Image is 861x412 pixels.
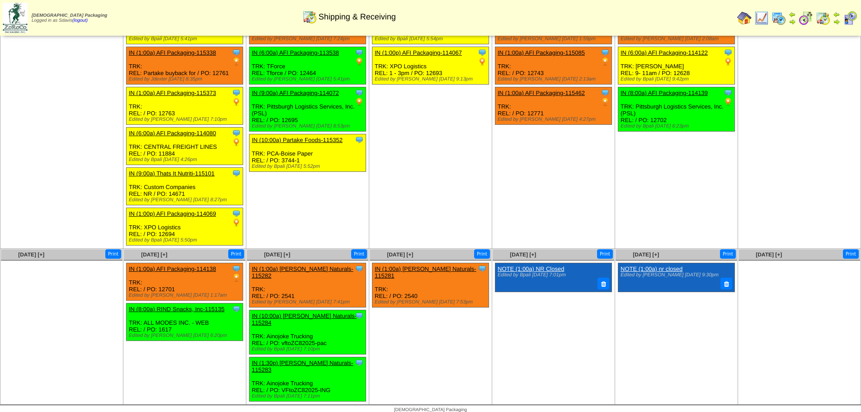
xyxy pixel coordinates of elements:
[375,49,462,56] a: IN (1:00p) AFI Packaging-114067
[633,251,659,258] a: [DATE] [+]
[249,87,366,132] div: TRK: Pittsburgh Logistics Services, Inc. (PSL) REL: / PO: 12695
[816,11,830,25] img: calendarinout.gif
[375,265,476,279] a: IN (1:00a) [PERSON_NAME] Naturals-115281
[724,57,733,66] img: PO
[232,97,241,106] img: PO
[232,137,241,147] img: PO
[351,249,367,259] button: Print
[129,117,243,122] div: Edited by [PERSON_NAME] [DATE] 7:10pm
[756,251,782,258] a: [DATE] [+]
[129,333,243,338] div: Edited by [PERSON_NAME] [DATE] 6:20pm
[127,303,243,341] div: TRK: ALL MODES INC. - WEB REL: / PO: 1617
[252,360,353,373] a: IN (1:30p) [PERSON_NAME] Naturals-115283
[249,263,366,308] div: TRK: REL: / PO: 2541
[474,249,490,259] button: Print
[302,9,317,24] img: calendarinout.gif
[252,76,366,82] div: Edited by [PERSON_NAME] [DATE] 5:41pm
[232,218,241,227] img: PO
[621,265,682,272] a: NOTE (1:00a) nr closed
[618,87,735,132] div: TRK: Pittsburgh Logistics Services, Inc. (PSL) REL: / PO: 12702
[127,87,243,125] div: TRK: REL: / PO: 12763
[129,49,216,56] a: IN (1:00a) AFI Packaging-115338
[264,251,290,258] a: [DATE] [+]
[232,57,241,66] img: PO
[252,49,339,56] a: IN (6:00a) AFI Packaging-113538
[105,249,121,259] button: Print
[833,18,840,25] img: arrowright.gif
[843,11,857,25] img: calendarcustomer.gif
[478,264,487,273] img: Tooltip
[597,249,613,259] button: Print
[375,76,489,82] div: Edited by [PERSON_NAME] [DATE] 9:13pm
[355,57,364,66] img: PO
[621,272,730,278] div: Edited by [PERSON_NAME] [DATE] 9:30pm
[355,88,364,97] img: Tooltip
[843,249,859,259] button: Print
[252,299,366,305] div: Edited by [PERSON_NAME] [DATE] 7:41pm
[737,11,752,25] img: home.gif
[127,47,243,85] div: TRK: REL: Partake buyback for / PO: 12761
[252,346,366,352] div: Edited by Bpali [DATE] 7:10pm
[478,57,487,66] img: PO
[498,117,612,122] div: Edited by [PERSON_NAME] [DATE] 4:27pm
[72,18,88,23] a: (logout)
[249,310,366,355] div: TRK: Ainojoke Trucking REL: / PO: vftoZC82025-pac
[232,88,241,97] img: Tooltip
[621,76,734,82] div: Edited by Bpali [DATE] 9:42pm
[129,197,243,203] div: Edited by [PERSON_NAME] [DATE] 8:27pm
[129,130,216,137] a: IN (6:00a) AFI Packaging-114080
[249,134,366,172] div: TRK: PCA-Boise Paper REL: / PO: 3744-1
[129,293,243,298] div: Edited by [PERSON_NAME] [DATE] 1:17am
[372,47,489,85] div: TRK: XPO Logistics REL: 1 - 3pm / PO: 12693
[127,168,243,205] div: TRK: Custom Companies REL: NR / PO: 14671
[510,251,536,258] a: [DATE] [+]
[724,97,733,106] img: PO
[127,208,243,246] div: TRK: XPO Logistics REL: / PO: 12694
[129,265,216,272] a: IN (1:00a) AFI Packaging-114138
[498,90,585,96] a: IN (1:00a) AFI Packaging-115462
[319,12,396,22] span: Shipping & Receiving
[228,249,244,259] button: Print
[724,88,733,97] img: Tooltip
[129,306,225,313] a: IN (8:00a) RIND Snacks, Inc-115135
[129,76,243,82] div: Edited by Jdexter [DATE] 8:35pm
[127,263,243,301] div: TRK: REL: / PO: 12701
[252,164,366,169] div: Edited by Bpali [DATE] 5:52pm
[375,299,489,305] div: Edited by [PERSON_NAME] [DATE] 7:53pm
[129,90,216,96] a: IN (1:00a) AFI Packaging-115373
[498,265,564,272] a: NOTE (1:00a) NR Closed
[372,263,489,308] div: TRK: REL: / PO: 2540
[789,18,796,25] img: arrowright.gif
[355,264,364,273] img: Tooltip
[598,278,609,289] button: Delete Note
[601,88,610,97] img: Tooltip
[129,237,243,243] div: Edited by Bpali [DATE] 5:50pm
[232,48,241,57] img: Tooltip
[232,273,241,282] img: PO
[249,357,366,402] div: TRK: Ainojoke Trucking REL: / PO: VFtoZC82025-ING
[618,47,735,85] div: TRK: [PERSON_NAME] REL: 9- 11am / PO: 12628
[498,49,585,56] a: IN (1:00a) AFI Packaging-115085
[799,11,813,25] img: calendarblend.gif
[495,47,612,85] div: TRK: REL: / PO: 12743
[724,48,733,57] img: Tooltip
[252,265,353,279] a: IN (1:00a) [PERSON_NAME] Naturals-115282
[127,128,243,165] div: TRK: CENTRAL FREIGHT LINES REL: / PO: 11884
[18,251,44,258] a: [DATE] [+]
[32,13,107,23] span: Logged in as Sdavis
[355,135,364,144] img: Tooltip
[754,11,769,25] img: line_graph.gif
[249,47,366,85] div: TRK: TForce REL: Tforce / PO: 12464
[621,90,708,96] a: IN (8:00a) AFI Packaging-114139
[129,170,215,177] a: IN (9:00a) Thats It Nutriti-115101
[601,48,610,57] img: Tooltip
[498,76,612,82] div: Edited by [PERSON_NAME] [DATE] 2:13am
[355,311,364,320] img: Tooltip
[141,251,167,258] a: [DATE] [+]
[232,304,241,313] img: Tooltip
[789,11,796,18] img: arrowleft.gif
